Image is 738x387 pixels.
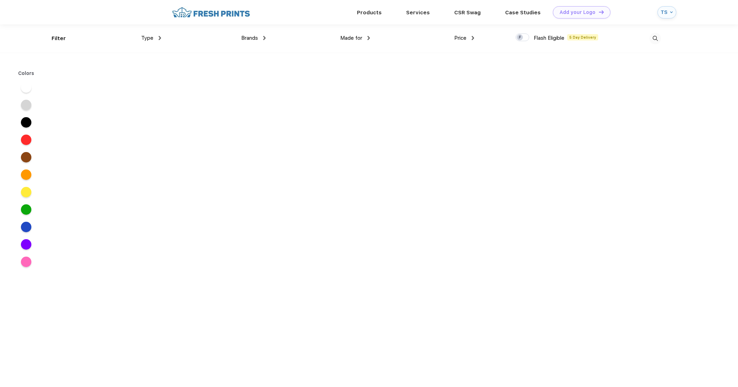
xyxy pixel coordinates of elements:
span: Flash Eligible [534,35,564,41]
span: Brands [241,35,258,41]
img: dropdown.png [472,36,474,40]
img: dropdown.png [263,36,266,40]
div: Add your Logo [560,9,595,15]
div: TS [661,9,668,15]
span: Made for [340,35,362,41]
img: DT [599,10,604,14]
img: dropdown.png [159,36,161,40]
img: arrow_down_blue.svg [670,11,673,14]
span: Type [141,35,153,41]
a: Products [357,9,382,16]
img: fo%20logo%202.webp [170,6,252,18]
img: dropdown.png [367,36,370,40]
span: Price [454,35,466,41]
div: Colors [13,70,40,77]
img: desktop_search.svg [649,33,661,44]
div: Filter [52,35,66,43]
